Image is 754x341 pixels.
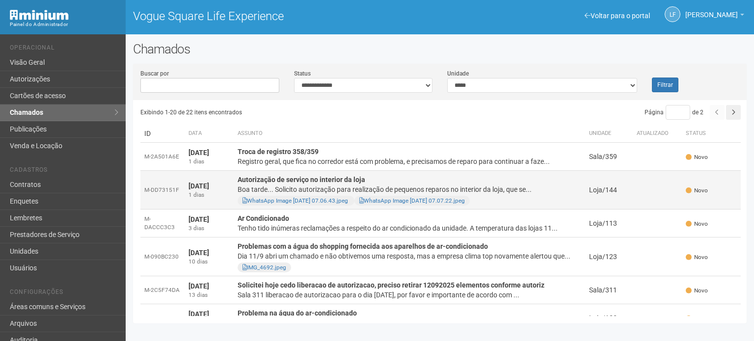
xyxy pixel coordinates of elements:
li: Cadastros [10,166,118,177]
td: M-2A501A6E [140,143,185,171]
strong: [DATE] [188,215,209,223]
td: Loja/123 [585,304,633,332]
a: WhatsApp Image [DATE] 07.06.43.jpeg [242,197,348,204]
strong: Troca de registro 358/359 [238,148,319,156]
td: M-2C5F74DA [140,276,185,304]
strong: Problemas com a água do shopping fornecida aos aparelhos de ar-condicionado [238,242,488,250]
a: [PERSON_NAME] [685,12,744,20]
th: Status [682,125,741,143]
strong: Autorização de serviço no interior da loja [238,176,365,184]
td: Loja/123 [585,237,633,276]
strong: Solicitei hoje cedo liberacao de autorizacao, preciso retirar 12092025 elementos conforme autoriz [238,281,544,289]
div: Sala 311 liberacao de autorizacao para o dia [DATE], por favor e importante de acordo com ... [238,290,581,300]
div: Exibindo 1-20 de 22 itens encontrados [140,105,441,120]
li: Operacional [10,44,118,54]
th: Data [185,125,234,143]
div: 1 dias [188,157,230,166]
div: Tenho tido inúmeras reclamações a respeito do ar condicionado da unidade. A temperatura das lojas... [238,223,581,233]
td: M-DACCC3C3 [140,210,185,237]
span: Letícia Florim [685,1,738,19]
label: Unidade [447,69,469,78]
span: Novo [686,220,708,228]
th: Atualizado [633,125,682,143]
strong: [DATE] [188,149,209,157]
div: Painel do Administrador [10,20,118,29]
div: 10 dias [188,258,230,266]
td: Sala/359 [585,143,633,171]
strong: Ar Condicionado [238,214,289,222]
strong: [DATE] [188,182,209,190]
strong: Problema na água do ar-condicionado [238,309,357,317]
div: 3 dias [188,224,230,233]
th: Unidade [585,125,633,143]
img: Minium [10,10,69,20]
strong: [DATE] [188,310,209,318]
h2: Chamados [133,42,747,56]
td: Loja/144 [585,171,633,210]
strong: [DATE] [188,282,209,290]
li: Configurações [10,289,118,299]
span: Novo [686,253,708,262]
a: IMG_4692.jpeg [242,264,286,271]
td: Loja/113 [585,210,633,237]
div: 13 dias [188,291,230,299]
th: Assunto [234,125,585,143]
td: M-DD73151F [140,171,185,210]
a: Voltar para o portal [585,12,650,20]
span: Novo [686,315,708,323]
td: Sala/311 [585,276,633,304]
strong: [DATE] [188,249,209,257]
label: Status [294,69,311,78]
span: Novo [686,153,708,161]
h1: Vogue Square Life Experience [133,10,432,23]
td: M-8FAF328F [140,304,185,332]
td: ID [140,125,185,143]
span: Novo [686,287,708,295]
a: LF [665,6,680,22]
span: Página de 2 [645,109,703,116]
span: Novo [686,186,708,195]
div: Boa tarde... Solicito autorização para realização de pequenos reparos no interior da loja, que se... [238,184,581,194]
div: 1 dias [188,191,230,199]
td: M-090BC230 [140,237,185,276]
div: Registro geral, que fica no corredor está com problema, e precisamos de reparo para continuar a f... [238,157,581,166]
div: Dia 11/9 abri um chamado e não obtivemos uma resposta, mas a empresa clima top novamente alertou ... [238,251,581,261]
a: WhatsApp Image [DATE] 07.07.22.jpeg [359,197,465,204]
label: Buscar por [140,69,169,78]
button: Filtrar [652,78,678,92]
